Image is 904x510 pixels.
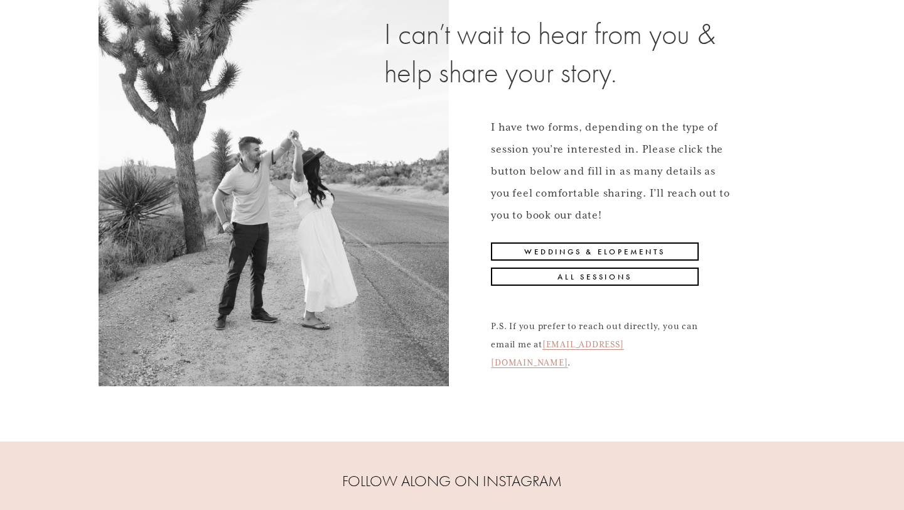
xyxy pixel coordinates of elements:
[384,16,734,92] h2: I can’t wait to hear from you & help share your story.
[491,339,623,368] a: [EMAIL_ADDRESS][DOMAIN_NAME]
[27,471,877,492] h4: FOLLOW ALONG ON INSTAGRAM
[491,318,698,372] p: P.S. If you prefer to reach out directly, you can email me at .
[491,268,698,286] a: All Sessions
[491,242,698,261] a: Weddings & Elopements
[491,116,734,226] p: I have two forms, depending on the type of session you’re interested in. Please click the button ...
